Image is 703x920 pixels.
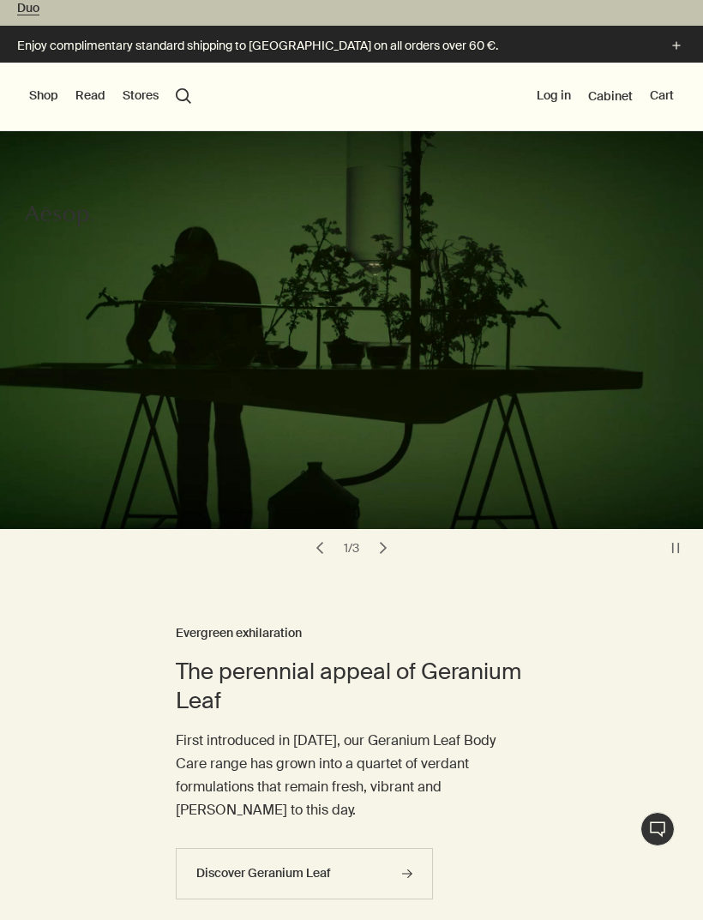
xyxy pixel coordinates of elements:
button: Cart [650,87,674,105]
button: Read [75,87,105,105]
svg: Aesop [25,203,93,229]
h3: Evergreen exhilaration [176,623,527,644]
p: Enjoy complimentary standard shipping to [GEOGRAPHIC_DATA] on all orders over 60 €. [17,37,650,55]
button: previous slide [308,536,332,560]
a: Discover Geranium Leaf [176,848,433,899]
nav: supplementary [537,63,674,131]
a: Cabinet [588,88,633,104]
button: Chat en direct [640,812,675,846]
button: Enjoy complimentary standard shipping to [GEOGRAPHIC_DATA] on all orders over 60 €. [17,36,686,56]
h2: The perennial appeal of Geranium Leaf [176,657,527,716]
button: Open search [176,88,191,104]
button: next slide [371,536,395,560]
div: 1 / 3 [339,540,364,556]
button: Log in [537,87,571,105]
button: Stores [123,87,159,105]
button: Shop [29,87,58,105]
a: Aesop [25,203,93,233]
nav: primary [29,63,191,131]
p: First introduced in [DATE], our Geranium Leaf Body Care range has grown into a quartet of verdant... [176,729,527,822]
button: pause [664,536,688,560]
